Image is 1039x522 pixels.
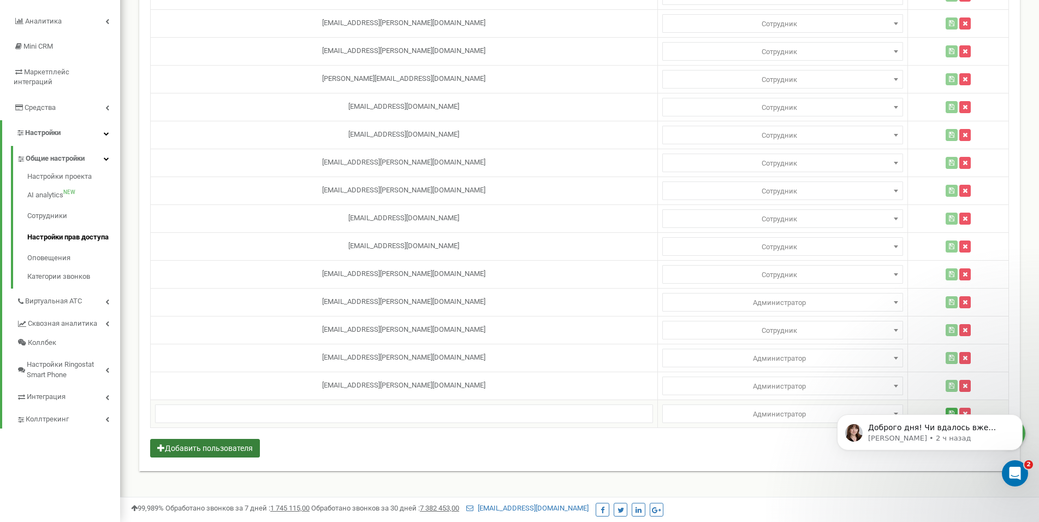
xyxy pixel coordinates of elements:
a: Категории звонков [27,269,120,282]
span: Обработано звонков за 7 дней : [165,504,310,512]
a: Настройки проекта [27,172,120,185]
span: Сквозная аналитика [28,319,97,329]
span: Сотрудник [666,156,899,171]
span: Сотрудник [666,128,899,143]
a: Настройки [2,120,120,146]
span: Аналитик [662,321,903,339]
span: Аналитик [662,70,903,89]
span: Сотрудник [666,44,899,60]
a: Сотрудники [27,206,120,227]
span: Маркетплейс интеграций [14,68,69,86]
td: [EMAIL_ADDRESS][PERSON_NAME][DOMAIN_NAME] [151,288,658,316]
span: Аналитика [25,17,62,25]
td: [EMAIL_ADDRESS][PERSON_NAME][DOMAIN_NAME] [151,9,658,37]
a: [EMAIL_ADDRESS][DOMAIN_NAME] [466,504,589,512]
span: Сотрудник [666,267,899,283]
span: Аналитик [662,377,903,395]
td: [EMAIL_ADDRESS][DOMAIN_NAME] [151,204,658,232]
u: 7 382 453,00 [420,504,459,512]
a: Интеграция [16,384,120,407]
span: Коллтрекинг [26,414,69,425]
span: Средства [25,103,56,112]
span: Аналитик [662,126,903,144]
td: [EMAIL_ADDRESS][PERSON_NAME][DOMAIN_NAME] [151,149,658,177]
td: [EMAIL_ADDRESS][PERSON_NAME][DOMAIN_NAME] [151,177,658,204]
a: Сквозная аналитика [16,311,120,333]
span: Аналитик [662,265,903,284]
span: Обработано звонков за 30 дней : [311,504,459,512]
span: Администратор [666,351,899,366]
span: Сотрудник [666,323,899,338]
span: Аналитик [662,349,903,367]
span: Аналитик [662,209,903,228]
span: Mini CRM [23,42,53,50]
span: Сотрудник [666,72,899,87]
span: Аналитик [662,181,903,200]
span: Настройки Ringostat Smart Phone [27,360,105,380]
span: Сотрудник [666,100,899,115]
span: Аналитик [662,237,903,256]
span: Аналитик [662,14,903,33]
span: Аналитик [662,154,903,172]
a: Настройки Ringostat Smart Phone [16,352,120,384]
span: Общие настройки [26,154,85,164]
a: Оповещения [27,248,120,269]
span: Настройки [25,128,61,137]
td: [EMAIL_ADDRESS][DOMAIN_NAME] [151,121,658,149]
a: Настройки прав доступа [27,227,120,248]
td: [EMAIL_ADDRESS][DOMAIN_NAME] [151,232,658,260]
a: Виртуальная АТС [16,289,120,311]
span: Виртуальная АТС [25,296,82,307]
span: 2 [1024,460,1033,469]
td: [EMAIL_ADDRESS][DOMAIN_NAME] [151,93,658,121]
span: Администратор [666,379,899,394]
button: Добавить пользователя [150,439,260,458]
span: Аналитик [662,293,903,312]
a: AI analyticsNEW [27,185,120,206]
td: [EMAIL_ADDRESS][PERSON_NAME][DOMAIN_NAME] [151,372,658,400]
a: Коллбек [16,333,120,353]
span: Сотрудник [666,184,899,199]
a: Общие настройки [16,146,120,168]
span: Аналитик [662,98,903,116]
td: [EMAIL_ADDRESS][PERSON_NAME][DOMAIN_NAME] [151,260,658,288]
iframe: Intercom notifications сообщение [821,391,1039,492]
span: Администратор [666,295,899,310]
td: [EMAIL_ADDRESS][PERSON_NAME][DOMAIN_NAME] [151,316,658,344]
span: Аналитик [662,404,903,423]
span: Коллбек [28,338,56,348]
span: 99,989% [131,504,164,512]
span: Сотрудник [666,239,899,255]
span: Сотрудник [666,16,899,32]
td: [PERSON_NAME][EMAIL_ADDRESS][DOMAIN_NAME] [151,65,658,93]
td: [EMAIL_ADDRESS][PERSON_NAME][DOMAIN_NAME] [151,37,658,65]
td: [EMAIL_ADDRESS][PERSON_NAME][DOMAIN_NAME] [151,344,658,372]
span: Интеграция [27,392,66,402]
span: Администратор [666,407,899,422]
a: Коллтрекинг [16,407,120,429]
span: Аналитик [662,42,903,61]
span: Сотрудник [666,212,899,227]
u: 1 745 115,00 [270,504,310,512]
iframe: Intercom live chat [1002,460,1028,486]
